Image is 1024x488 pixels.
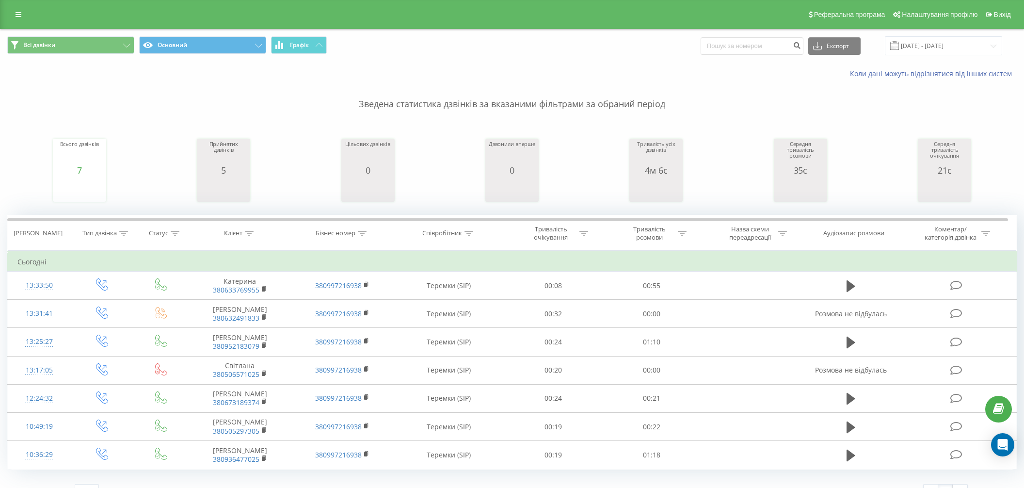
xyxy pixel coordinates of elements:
a: 380997216938 [315,309,362,318]
td: Теремки (SIP) [394,272,504,300]
td: 00:19 [504,441,602,469]
a: 380632491833 [213,313,259,323]
td: 00:00 [603,300,701,328]
div: 10:49:19 [17,417,61,436]
td: 00:00 [603,356,701,384]
td: [PERSON_NAME] [189,384,291,412]
td: 00:24 [504,328,602,356]
td: 00:32 [504,300,602,328]
td: [PERSON_NAME] [189,441,291,469]
td: Теремки (SIP) [394,328,504,356]
button: Експорт [808,37,861,55]
a: 380936477025 [213,455,259,464]
a: 380673189374 [213,398,259,407]
a: Коли дані можуть відрізнятися вiд інших систем [850,69,1017,78]
td: 00:21 [603,384,701,412]
td: Сьогодні [8,252,1017,272]
div: Цільових дзвінків [345,141,390,165]
div: Тип дзвінка [82,229,117,238]
td: [PERSON_NAME] [189,328,291,356]
div: Тривалість очікування [525,225,577,242]
td: 00:24 [504,384,602,412]
a: 380997216938 [315,450,362,459]
td: 00:08 [504,272,602,300]
td: Теремки (SIP) [394,384,504,412]
td: 00:19 [504,413,602,441]
div: 13:33:50 [17,276,61,295]
p: Зведена статистика дзвінків за вказаними фільтрами за обраний період [7,79,1017,111]
div: 5 [199,165,248,175]
div: 21с [920,165,969,175]
div: Тривалість усіх дзвінків [632,141,680,165]
div: Open Intercom Messenger [991,433,1014,456]
span: Розмова не відбулась [815,309,887,318]
div: [PERSON_NAME] [14,229,63,238]
div: Аудіозапис розмови [823,229,884,238]
td: 00:22 [603,413,701,441]
div: 0 [489,165,535,175]
td: 00:20 [504,356,602,384]
td: Теремки (SIP) [394,356,504,384]
td: Теремки (SIP) [394,441,504,469]
td: 00:55 [603,272,701,300]
div: Середня тривалість очікування [920,141,969,165]
div: 35с [776,165,825,175]
div: Бізнес номер [316,229,355,238]
a: 380997216938 [315,422,362,431]
div: Середня тривалість розмови [776,141,825,165]
span: Графік [290,42,309,49]
td: 01:10 [603,328,701,356]
a: 380997216938 [315,393,362,403]
div: 12:24:32 [17,389,61,408]
div: Дзвонили вперше [489,141,535,165]
div: Статус [149,229,168,238]
div: Клієнт [224,229,242,238]
div: Всього дзвінків [60,141,99,165]
a: 380506571025 [213,370,259,379]
div: Тривалість розмови [624,225,675,242]
div: Співробітник [422,229,462,238]
div: 0 [345,165,390,175]
td: Теремки (SIP) [394,300,504,328]
a: 380997216938 [315,337,362,346]
td: [PERSON_NAME] [189,413,291,441]
div: Прийнятих дзвінків [199,141,248,165]
div: 10:36:29 [17,445,61,464]
div: 4м 6с [632,165,680,175]
div: 13:17:05 [17,361,61,380]
a: 380997216938 [315,281,362,290]
input: Пошук за номером [701,37,803,55]
span: Всі дзвінки [23,41,55,49]
span: Вихід [994,11,1011,18]
td: [PERSON_NAME] [189,300,291,328]
a: 380952183079 [213,342,259,351]
button: Основний [139,36,266,54]
div: Коментар/категорія дзвінка [922,225,979,242]
button: Графік [271,36,327,54]
button: Всі дзвінки [7,36,134,54]
td: Світлана [189,356,291,384]
a: 380633769955 [213,285,259,294]
a: 380997216938 [315,365,362,374]
div: 13:31:41 [17,304,61,323]
span: Налаштування профілю [902,11,977,18]
div: Назва схеми переадресації [724,225,776,242]
span: Розмова не відбулась [815,365,887,374]
a: 380505297305 [213,426,259,436]
div: 7 [60,165,99,175]
td: Катерина [189,272,291,300]
td: Теремки (SIP) [394,413,504,441]
div: 13:25:27 [17,332,61,351]
td: 01:18 [603,441,701,469]
span: Реферальна програма [814,11,885,18]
